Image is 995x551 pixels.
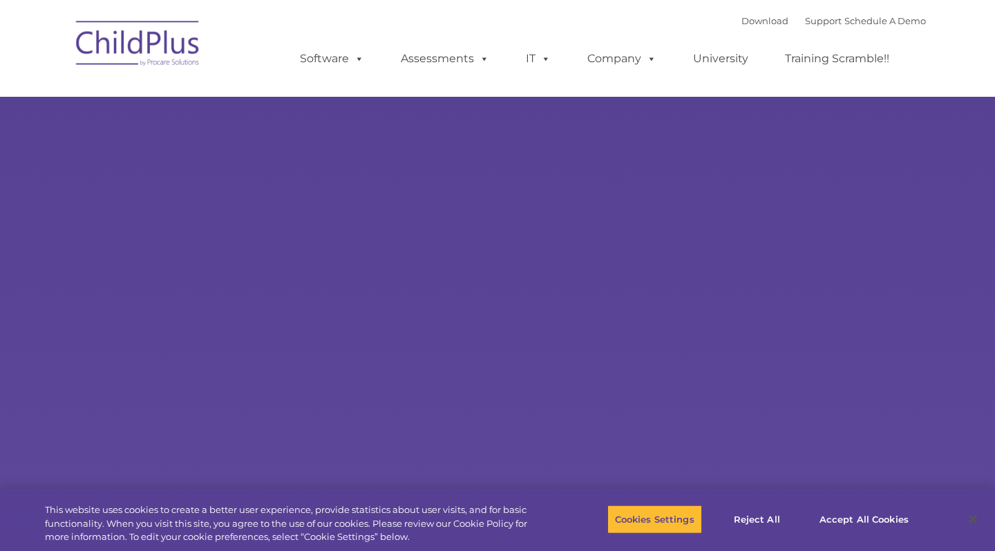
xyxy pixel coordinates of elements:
[387,45,503,73] a: Assessments
[69,11,207,80] img: ChildPlus by Procare Solutions
[574,45,670,73] a: Company
[805,15,842,26] a: Support
[714,505,800,534] button: Reject All
[45,503,547,544] div: This website uses cookies to create a better user experience, provide statistics about user visit...
[741,15,788,26] a: Download
[741,15,926,26] font: |
[679,45,762,73] a: University
[607,505,702,534] button: Cookies Settings
[512,45,565,73] a: IT
[771,45,903,73] a: Training Scramble!!
[286,45,378,73] a: Software
[958,504,988,534] button: Close
[812,505,916,534] button: Accept All Cookies
[844,15,926,26] a: Schedule A Demo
